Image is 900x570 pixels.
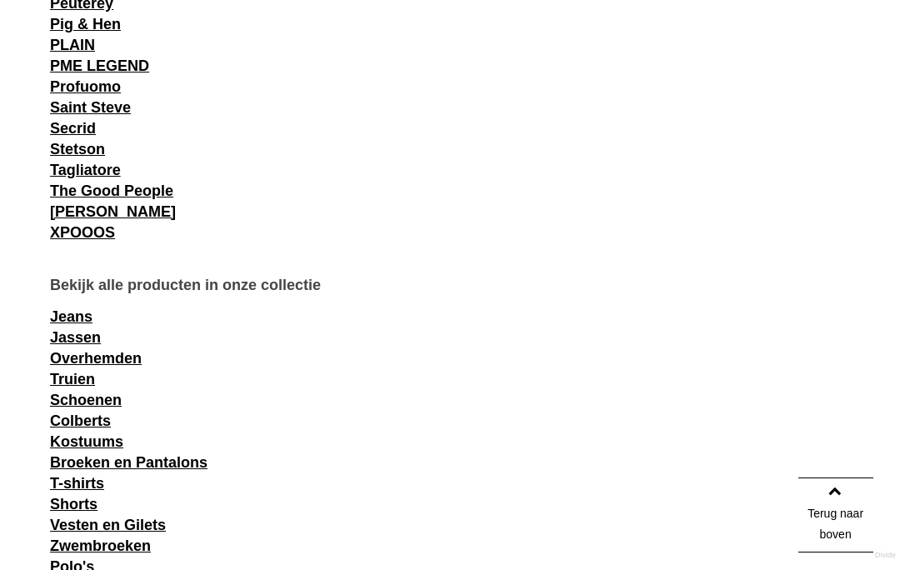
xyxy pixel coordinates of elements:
[50,475,104,492] a: T-shirts
[50,496,97,512] a: Shorts
[50,224,115,241] a: XPOOOS
[50,120,96,137] a: Secrid
[50,182,173,199] a: The Good People
[50,141,105,157] a: Stetson
[50,350,142,367] a: Overhemden
[50,203,176,220] a: [PERSON_NAME]
[50,371,95,387] a: Truien
[50,78,121,95] a: Profuomo
[50,57,149,74] a: PME LEGEND
[50,16,121,32] a: Pig & Hen
[50,537,151,554] a: Zwembroeken
[50,162,121,178] a: Tagliatore
[50,277,321,293] b: Bekijk alle producten in onze collectie
[50,37,95,53] a: PLAIN
[50,329,101,346] a: Jassen
[50,454,207,471] a: Broeken en Pantalons
[798,477,873,552] a: Terug naar boven
[50,99,131,116] a: Saint Steve
[50,433,123,450] a: Kostuums
[50,412,111,429] a: Colberts
[50,308,92,325] a: Jeans
[50,392,122,408] a: Schoenen
[50,517,166,533] a: Vesten en Gilets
